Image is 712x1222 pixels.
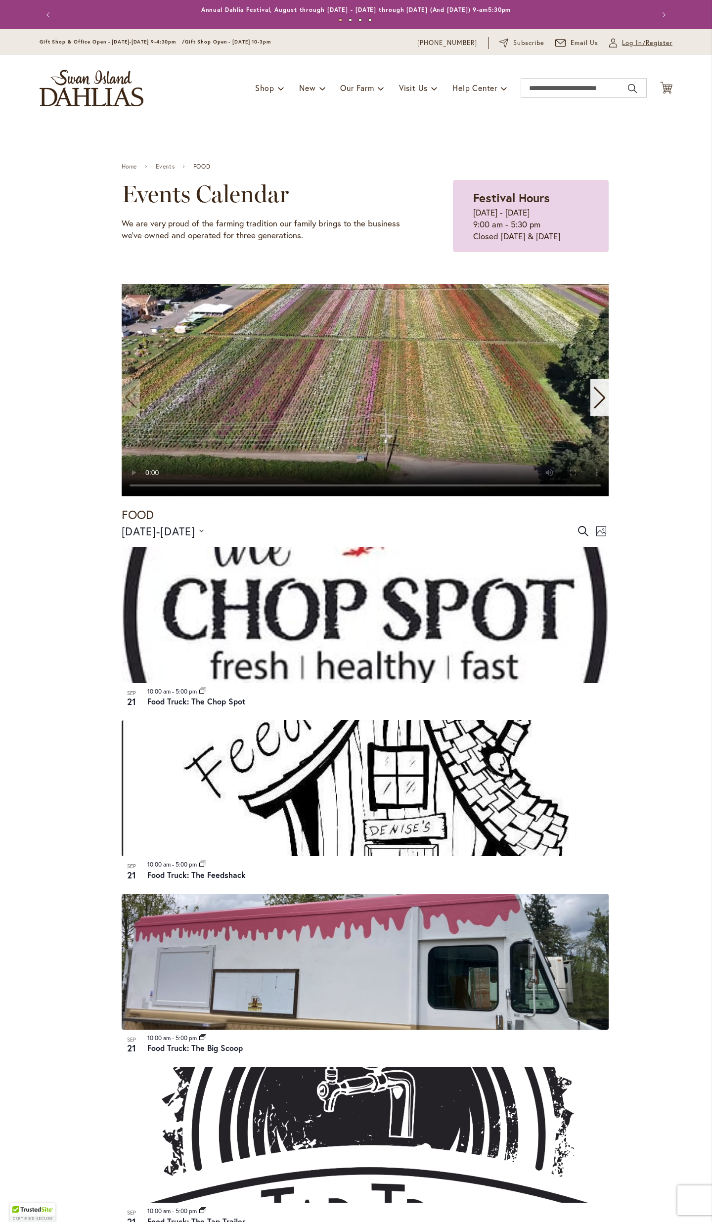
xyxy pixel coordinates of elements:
time: 10:00 am [147,861,171,868]
span: Sep [122,862,141,871]
button: 3 of 4 [358,18,362,22]
span: Subscribe [513,38,544,48]
button: 2 of 4 [349,18,352,22]
span: Gift Shop & Office Open - [DATE]-[DATE] 9-4:30pm / [40,39,185,45]
button: 1 of 4 [339,18,342,22]
a: Food Truck: The Chop Spot [147,696,246,706]
a: Events [156,163,175,170]
time: 5:00 pm [176,1034,197,1042]
span: - [172,688,174,695]
span: Shop [255,83,274,93]
span: Help Center [452,83,497,93]
span: Visit Us [399,83,428,93]
a: Subscribe [499,38,544,48]
span: New [299,83,315,93]
a: Annual Dahlia Festival, August through [DATE] - [DATE] through [DATE] (And [DATE]) 9-am5:30pm [201,6,511,13]
span: - [172,1034,174,1042]
p: [DATE] - [DATE] 9:00 am - 5:30 pm Closed [DATE] & [DATE] [473,207,588,242]
span: [DATE] [160,524,195,538]
span: FOOD [193,163,210,170]
h1: FOOD [122,506,609,523]
span: Sep [122,1036,141,1044]
span: Gift Shop Open - [DATE] 10-3pm [185,39,271,45]
a: Home [122,163,137,170]
img: The Feedshack [122,720,609,856]
span: Our Farm [340,83,374,93]
time: 10:00 am [147,688,171,695]
a: Food Truck: The Feedshack [147,870,246,880]
img: THE CHOP SPOT PDX – Food Truck [122,547,609,683]
a: [PHONE_NUMBER] [417,38,477,48]
img: Food Truck: The Tap Trailer [122,1067,609,1203]
swiper-slide: 1 / 11 [122,284,609,496]
button: Next [653,5,672,25]
time: 10:00 am [147,1034,171,1042]
time: 5:00 pm [176,688,197,695]
button: 4 of 4 [368,18,372,22]
a: store logo [40,70,143,106]
p: We are very proud of the farming tradition our family brings to the business we've owned and oper... [122,218,404,241]
span: - [172,861,174,868]
span: Sep [122,689,141,698]
button: Previous [40,5,59,25]
button: Click to toggle datepicker [122,523,204,539]
a: Log In/Register [609,38,672,48]
a: Email Us [555,38,599,48]
a: Food Truck: The Big Scoop [147,1043,243,1053]
span: 21 [122,695,141,708]
span: Log In/Register [622,38,672,48]
img: Food Truck: The Big Scoop [122,894,609,1030]
time: 5:00 pm [176,861,197,868]
span: [DATE] [122,524,157,538]
span: Email Us [571,38,599,48]
strong: Festival Hours [473,190,550,206]
span: - [156,523,160,539]
span: 21 [122,1042,141,1055]
span: 21 [122,869,141,882]
h2: Events Calendar [122,180,404,208]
